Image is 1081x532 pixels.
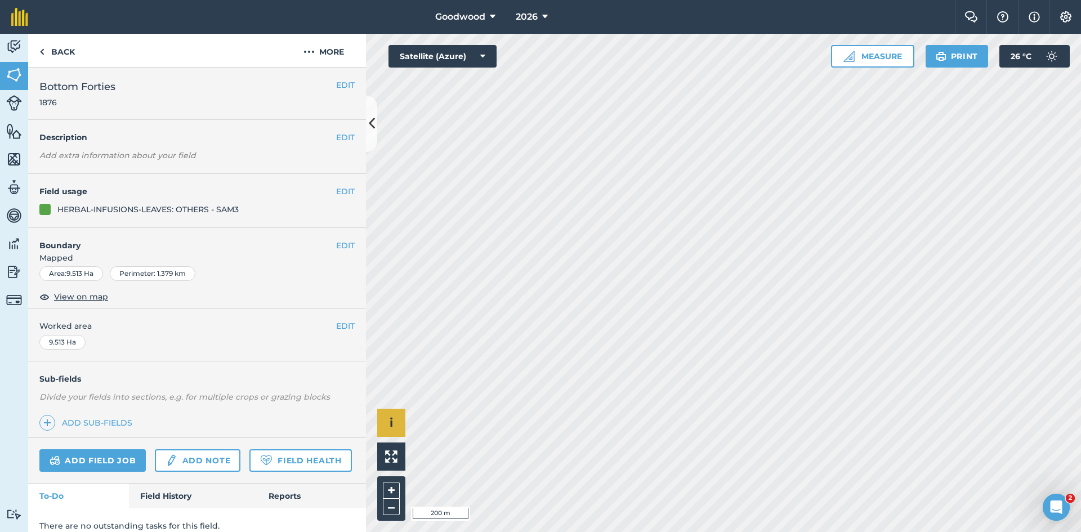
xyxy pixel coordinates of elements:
button: EDIT [336,79,355,91]
a: To-Do [28,484,129,508]
div: Area : 9.513 Ha [39,266,103,281]
button: Print [926,45,989,68]
img: svg+xml;base64,PHN2ZyB4bWxucz0iaHR0cDovL3d3dy53My5vcmcvMjAwMC9zdmciIHdpZHRoPSIxNyIgaGVpZ2h0PSIxNy... [1029,10,1040,24]
h4: Boundary [28,228,336,252]
img: svg+xml;base64,PD94bWwgdmVyc2lvbj0iMS4wIiBlbmNvZGluZz0idXRmLTgiPz4KPCEtLSBHZW5lcmF0b3I6IEFkb2JlIE... [6,38,22,55]
img: svg+xml;base64,PD94bWwgdmVyc2lvbj0iMS4wIiBlbmNvZGluZz0idXRmLTgiPz4KPCEtLSBHZW5lcmF0b3I6IEFkb2JlIE... [165,454,177,467]
img: svg+xml;base64,PHN2ZyB4bWxucz0iaHR0cDovL3d3dy53My5vcmcvMjAwMC9zdmciIHdpZHRoPSIxNCIgaGVpZ2h0PSIyNC... [43,416,51,430]
div: Perimeter : 1.379 km [110,266,195,281]
img: A cog icon [1059,11,1073,23]
em: Add extra information about your field [39,150,196,160]
img: svg+xml;base64,PHN2ZyB4bWxucz0iaHR0cDovL3d3dy53My5vcmcvMjAwMC9zdmciIHdpZHRoPSI1NiIgaGVpZ2h0PSI2MC... [6,66,22,83]
button: Satellite (Azure) [388,45,497,68]
span: Goodwood [435,10,485,24]
img: svg+xml;base64,PD94bWwgdmVyc2lvbj0iMS4wIiBlbmNvZGluZz0idXRmLTgiPz4KPCEtLSBHZW5lcmF0b3I6IEFkb2JlIE... [6,235,22,252]
span: 2 [1066,494,1075,503]
img: svg+xml;base64,PHN2ZyB4bWxucz0iaHR0cDovL3d3dy53My5vcmcvMjAwMC9zdmciIHdpZHRoPSIxOSIgaGVpZ2h0PSIyNC... [936,50,946,63]
div: HERBAL-INFUSIONS-LEAVES: OTHERS - SAM3 [57,203,239,216]
button: EDIT [336,239,355,252]
button: – [383,499,400,515]
img: svg+xml;base64,PD94bWwgdmVyc2lvbj0iMS4wIiBlbmNvZGluZz0idXRmLTgiPz4KPCEtLSBHZW5lcmF0b3I6IEFkb2JlIE... [6,263,22,280]
span: Worked area [39,320,355,332]
iframe: Intercom live chat [1043,494,1070,521]
button: EDIT [336,320,355,332]
a: Field Health [249,449,351,472]
a: Reports [257,484,366,508]
h4: Description [39,131,355,144]
span: View on map [54,290,108,303]
button: EDIT [336,185,355,198]
img: A question mark icon [996,11,1009,23]
h4: Field usage [39,185,336,198]
img: Ruler icon [843,51,855,62]
button: 26 °C [999,45,1070,68]
img: svg+xml;base64,PHN2ZyB4bWxucz0iaHR0cDovL3d3dy53My5vcmcvMjAwMC9zdmciIHdpZHRoPSIxOCIgaGVpZ2h0PSIyNC... [39,290,50,303]
img: svg+xml;base64,PD94bWwgdmVyc2lvbj0iMS4wIiBlbmNvZGluZz0idXRmLTgiPz4KPCEtLSBHZW5lcmF0b3I6IEFkb2JlIE... [50,454,60,467]
span: Bottom Forties [39,79,115,95]
img: svg+xml;base64,PD94bWwgdmVyc2lvbj0iMS4wIiBlbmNvZGluZz0idXRmLTgiPz4KPCEtLSBHZW5lcmF0b3I6IEFkb2JlIE... [6,509,22,520]
a: Back [28,34,86,67]
div: 9.513 Ha [39,335,86,350]
img: svg+xml;base64,PHN2ZyB4bWxucz0iaHR0cDovL3d3dy53My5vcmcvMjAwMC9zdmciIHdpZHRoPSI5IiBoZWlnaHQ9IjI0Ii... [39,45,44,59]
img: svg+xml;base64,PHN2ZyB4bWxucz0iaHR0cDovL3d3dy53My5vcmcvMjAwMC9zdmciIHdpZHRoPSIyMCIgaGVpZ2h0PSIyNC... [303,45,315,59]
a: Add note [155,449,240,472]
h4: Sub-fields [28,373,366,385]
button: i [377,409,405,437]
button: EDIT [336,131,355,144]
span: Mapped [28,252,366,264]
img: svg+xml;base64,PD94bWwgdmVyc2lvbj0iMS4wIiBlbmNvZGluZz0idXRmLTgiPz4KPCEtLSBHZW5lcmF0b3I6IEFkb2JlIE... [6,207,22,224]
img: Four arrows, one pointing top left, one top right, one bottom right and the last bottom left [385,450,397,463]
img: svg+xml;base64,PHN2ZyB4bWxucz0iaHR0cDovL3d3dy53My5vcmcvMjAwMC9zdmciIHdpZHRoPSI1NiIgaGVpZ2h0PSI2MC... [6,123,22,140]
a: Field History [129,484,257,508]
em: Divide your fields into sections, e.g. for multiple crops or grazing blocks [39,392,330,402]
span: 1876 [39,97,115,108]
img: svg+xml;base64,PHN2ZyB4bWxucz0iaHR0cDovL3d3dy53My5vcmcvMjAwMC9zdmciIHdpZHRoPSI1NiIgaGVpZ2h0PSI2MC... [6,151,22,168]
span: i [390,415,393,430]
button: More [282,34,366,67]
a: Add field job [39,449,146,472]
img: svg+xml;base64,PD94bWwgdmVyc2lvbj0iMS4wIiBlbmNvZGluZz0idXRmLTgiPz4KPCEtLSBHZW5lcmF0b3I6IEFkb2JlIE... [1040,45,1063,68]
img: svg+xml;base64,PD94bWwgdmVyc2lvbj0iMS4wIiBlbmNvZGluZz0idXRmLTgiPz4KPCEtLSBHZW5lcmF0b3I6IEFkb2JlIE... [6,179,22,196]
img: svg+xml;base64,PD94bWwgdmVyc2lvbj0iMS4wIiBlbmNvZGluZz0idXRmLTgiPz4KPCEtLSBHZW5lcmF0b3I6IEFkb2JlIE... [6,95,22,111]
button: + [383,482,400,499]
span: 2026 [516,10,538,24]
button: View on map [39,290,108,303]
span: 26 ° C [1011,45,1031,68]
img: svg+xml;base64,PD94bWwgdmVyc2lvbj0iMS4wIiBlbmNvZGluZz0idXRmLTgiPz4KPCEtLSBHZW5lcmF0b3I6IEFkb2JlIE... [6,292,22,308]
a: Add sub-fields [39,415,137,431]
p: There are no outstanding tasks for this field. [39,520,355,532]
button: Measure [831,45,914,68]
img: Two speech bubbles overlapping with the left bubble in the forefront [964,11,978,23]
img: fieldmargin Logo [11,8,28,26]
